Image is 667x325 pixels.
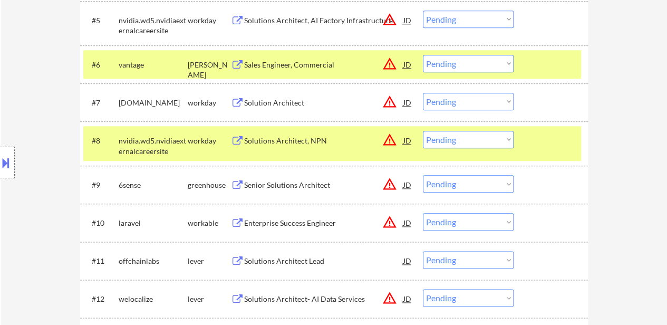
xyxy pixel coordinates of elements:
div: workday [188,15,231,26]
div: offchainlabs [119,256,188,266]
div: lever [188,294,231,304]
div: #12 [92,294,110,304]
div: JD [402,93,413,112]
div: Solutions Architect- AI Data Services [244,294,403,304]
div: Solutions Architect, AI Factory Infrastructure [244,15,403,26]
div: nvidia.wd5.nvidiaexternalcareersite [119,15,188,36]
div: welocalize [119,294,188,304]
button: warning_amber [382,177,397,192]
div: #5 [92,15,110,26]
div: JD [402,289,413,308]
div: JD [402,251,413,270]
div: workable [188,218,231,228]
div: greenhouse [188,180,231,190]
div: Sales Engineer, Commercial [244,60,403,70]
div: JD [402,213,413,232]
button: warning_amber [382,132,397,147]
div: Solutions Architect Lead [244,256,403,266]
div: lever [188,256,231,266]
button: warning_amber [382,291,397,305]
div: #6 [92,60,110,70]
div: JD [402,11,413,30]
button: warning_amber [382,94,397,109]
button: warning_amber [382,56,397,71]
div: JD [402,55,413,74]
div: Enterprise Success Engineer [244,218,403,228]
div: Solution Architect [244,98,403,108]
button: warning_amber [382,12,397,27]
div: JD [402,175,413,194]
div: workday [188,98,231,108]
button: warning_amber [382,215,397,230]
div: Senior Solutions Architect [244,180,403,190]
div: JD [402,131,413,150]
div: workday [188,136,231,146]
div: [PERSON_NAME] [188,60,231,80]
div: #11 [92,256,110,266]
div: vantage [119,60,188,70]
div: Solutions Architect, NPN [244,136,403,146]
